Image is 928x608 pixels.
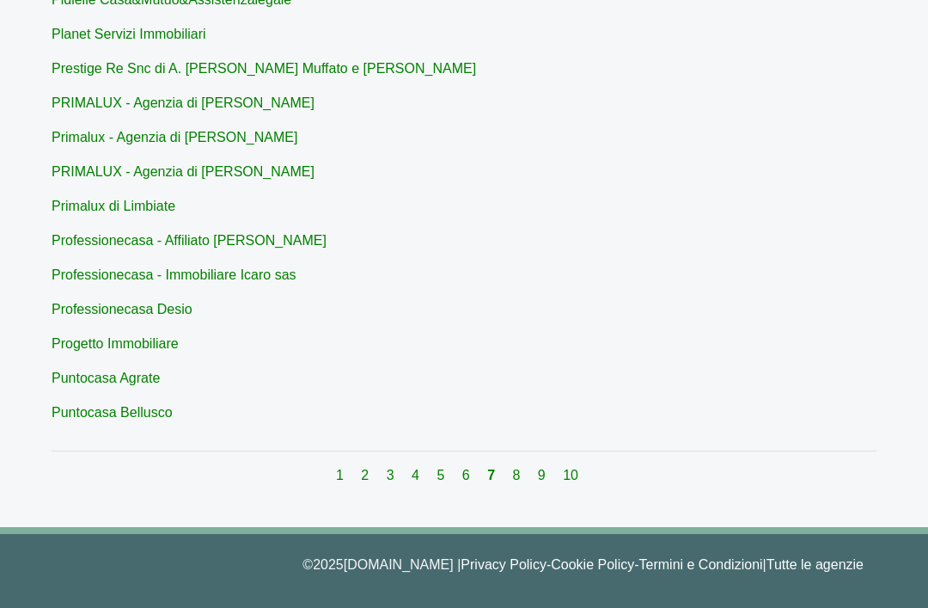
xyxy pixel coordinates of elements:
[52,199,175,213] a: Primalux di Limbiate
[52,95,314,110] a: PRIMALUX - Agenzia di [PERSON_NAME]
[766,557,864,572] a: Tutte le agenzie
[513,468,524,482] a: 8
[487,468,498,482] a: 7
[52,302,192,316] a: Professionecasa Desio
[52,233,327,248] a: Professionecasa - Affiliato [PERSON_NAME]
[52,336,179,351] a: Progetto Immobiliare
[336,468,347,482] a: 1
[412,468,423,482] a: 4
[563,468,578,482] a: 10
[639,557,763,572] a: Termini e Condizioni
[52,130,297,144] a: Primalux - Agenzia di [PERSON_NAME]
[387,468,398,482] a: 3
[551,557,634,572] a: Cookie Policy
[461,557,546,572] a: Privacy Policy
[52,405,173,420] a: Puntocasa Bellusco
[538,468,549,482] a: 9
[437,468,448,482] a: 5
[52,267,296,282] a: Professionecasa - Immobiliare Icaro sas
[52,164,314,179] a: PRIMALUX - Agenzia di [PERSON_NAME]
[462,468,473,482] a: 6
[361,468,372,482] a: 2
[52,27,206,41] a: Planet Servizi Immobiliari
[52,371,160,385] a: Puntocasa Agrate
[52,61,476,76] a: Prestige Re Snc di A. [PERSON_NAME] Muffato e [PERSON_NAME]
[64,555,864,575] p: © 2025 [DOMAIN_NAME] | - - |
